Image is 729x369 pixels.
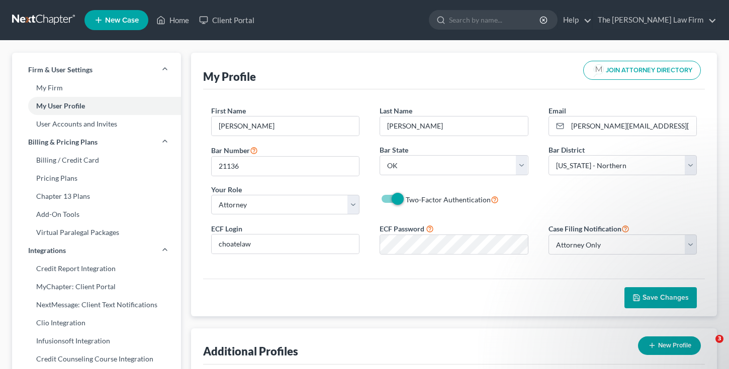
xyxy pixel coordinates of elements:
iframe: Intercom live chat [695,335,719,359]
span: First Name [211,106,246,115]
span: Two-Factor Authentication [406,195,491,204]
a: MyChapter: Client Portal [12,278,181,296]
a: The [PERSON_NAME] Law Firm [593,11,716,29]
a: Chapter 13 Plans [12,187,181,205]
a: Billing & Pricing Plans [12,133,181,151]
span: New Case [105,17,139,24]
input: Search by name... [449,11,541,29]
span: Integrations [28,245,66,256]
label: Bar Number [211,144,258,156]
a: Virtual Paralegal Packages [12,223,181,241]
a: Home [151,11,194,29]
a: Credit Counseling Course Integration [12,350,181,368]
label: ECF Login [211,223,242,234]
span: Your Role [211,185,242,194]
label: Bar State [380,145,408,155]
div: My Profile [203,69,256,84]
span: 3 [715,335,723,343]
input: Enter email... [568,116,697,136]
a: Help [558,11,592,29]
label: Bar District [549,145,585,155]
img: modern-attorney-logo-488310dd42d0e56951fffe13e3ed90e038bc441dd813d23dff0c9337a977f38e.png [592,63,606,77]
span: JOIN ATTORNEY DIRECTORY [606,67,692,74]
div: Additional Profiles [203,344,298,358]
a: NextMessage: Client Text Notifications [12,296,181,314]
a: Infusionsoft Integration [12,332,181,350]
a: Pricing Plans [12,169,181,187]
label: ECF Password [380,223,424,234]
a: Firm & User Settings [12,61,181,79]
a: Billing / Credit Card [12,151,181,169]
a: Clio Integration [12,314,181,332]
a: Integrations [12,241,181,260]
button: New Profile [638,336,701,355]
span: Firm & User Settings [28,65,93,75]
span: Email [549,106,566,115]
a: My User Profile [12,97,181,115]
a: Add-On Tools [12,205,181,223]
input: Enter last name... [380,116,528,136]
a: User Accounts and Invites [12,115,181,133]
input: # [212,157,359,176]
span: Last Name [380,106,412,115]
a: Credit Report Integration [12,260,181,278]
a: Client Portal [194,11,259,29]
input: Enter first name... [212,116,359,136]
span: Billing & Pricing Plans [28,137,98,147]
a: My Firm [12,79,181,97]
input: Enter ecf login... [212,234,359,254]
button: JOIN ATTORNEY DIRECTORY [583,61,701,80]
